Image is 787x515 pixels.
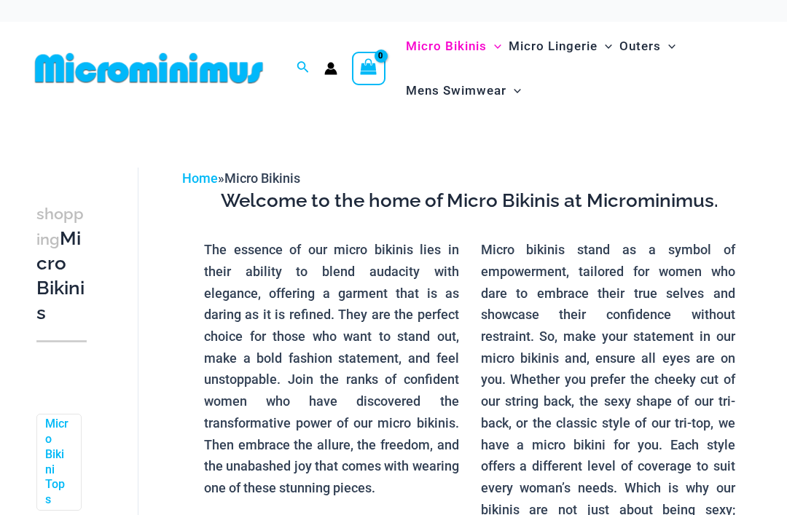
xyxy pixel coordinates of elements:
[182,170,218,186] a: Home
[45,417,70,508] a: Micro Bikini Tops
[509,28,598,65] span: Micro Lingerie
[324,62,337,75] a: Account icon link
[616,24,679,68] a: OutersMenu ToggleMenu Toggle
[402,24,505,68] a: Micro BikinisMenu ToggleMenu Toggle
[506,72,521,109] span: Menu Toggle
[406,72,506,109] span: Mens Swimwear
[406,28,487,65] span: Micro Bikinis
[487,28,501,65] span: Menu Toggle
[619,28,661,65] span: Outers
[193,189,746,213] h3: Welcome to the home of Micro Bikinis at Microminimus.
[505,24,616,68] a: Micro LingerieMenu ToggleMenu Toggle
[36,201,87,326] h3: Micro Bikinis
[598,28,612,65] span: Menu Toggle
[36,205,84,248] span: shopping
[400,22,758,115] nav: Site Navigation
[297,59,310,77] a: Search icon link
[224,170,300,186] span: Micro Bikinis
[661,28,676,65] span: Menu Toggle
[352,52,385,85] a: View Shopping Cart, empty
[182,170,300,186] span: »
[204,239,459,498] p: The essence of our micro bikinis lies in their ability to blend audacity with elegance, offering ...
[29,52,269,84] img: MM SHOP LOGO FLAT
[402,68,525,113] a: Mens SwimwearMenu ToggleMenu Toggle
